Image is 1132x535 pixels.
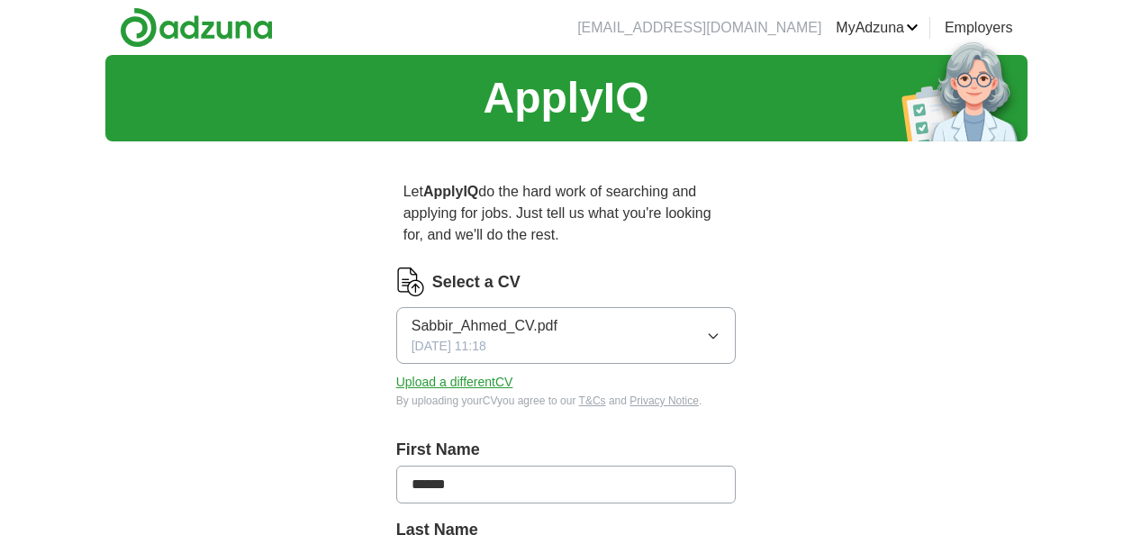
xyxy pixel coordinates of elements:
a: MyAdzuna [836,17,919,39]
img: CV Icon [396,267,425,296]
label: First Name [396,438,737,462]
img: Adzuna logo [120,7,273,48]
a: Employers [945,17,1013,39]
a: T&Cs [579,394,606,407]
p: Let do the hard work of searching and applying for jobs. Just tell us what you're looking for, an... [396,174,737,253]
span: [DATE] 11:18 [412,337,486,356]
div: By uploading your CV you agree to our and . [396,393,737,409]
strong: ApplyIQ [423,184,478,199]
li: [EMAIL_ADDRESS][DOMAIN_NAME] [577,17,821,39]
button: Sabbir_Ahmed_CV.pdf[DATE] 11:18 [396,307,737,364]
a: Privacy Notice [629,394,699,407]
label: Select a CV [432,270,521,295]
span: Sabbir_Ahmed_CV.pdf [412,315,557,337]
h1: ApplyIQ [483,66,648,131]
button: Upload a differentCV [396,373,513,392]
